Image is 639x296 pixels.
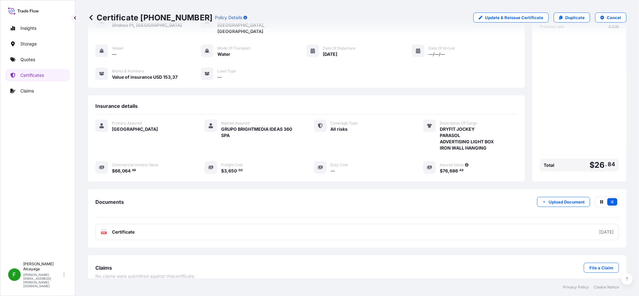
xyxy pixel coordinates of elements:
a: Cookie Notice [594,285,619,290]
span: Value of insurance USD 153,37 [112,74,178,80]
button: Cancel [595,13,626,23]
span: Primary Assured [112,121,142,126]
span: $ [589,161,594,169]
span: Date of Arrival [429,46,455,51]
span: 76 [443,169,448,173]
a: Claims [5,85,70,97]
div: [DATE] [599,229,614,235]
p: [PERSON_NAME] Alcayaga [23,262,62,272]
p: [PERSON_NAME][EMAIL_ADDRESS][PERSON_NAME][DOMAIN_NAME] [23,273,62,288]
span: 3 [224,169,227,173]
span: Coverage Type [331,121,358,126]
span: 26 [594,161,604,169]
span: . [605,162,607,166]
span: , [227,169,228,173]
span: Documents [95,199,124,205]
span: [DATE] [323,51,338,57]
span: Insurance details [95,103,138,109]
a: Privacy Policy [563,285,589,290]
span: [GEOGRAPHIC_DATA] [112,126,158,132]
button: Upload Document [537,197,590,207]
span: Vessel [112,46,123,51]
a: Storage [5,38,70,50]
span: $ [440,169,443,173]
span: Mode of Transport [217,46,251,51]
span: . [131,169,132,172]
p: Insights [20,25,36,31]
span: 99 [132,169,136,172]
span: Insured Value [440,162,464,167]
a: File a Claim [584,263,619,273]
p: Duplicate [565,14,585,21]
a: Update & Reissue Certificate [473,13,549,23]
p: Cancel [607,14,621,21]
span: Named Assured [221,121,249,126]
span: Description Of Cargo [440,121,477,126]
span: $ [221,169,224,173]
a: Quotes [5,53,70,66]
span: No claims were submitted against this certificate . [95,273,195,279]
span: 00 [238,169,243,172]
span: F [13,272,16,278]
p: Policy Details [215,14,242,21]
a: Certificates [5,69,70,82]
span: — [112,51,116,57]
span: Freight Cost [221,162,243,167]
span: — [217,74,222,80]
span: —/—/— [429,51,445,57]
span: Load Type [217,69,236,74]
p: File a Claim [589,265,613,271]
span: 686 [450,169,458,173]
span: Water [217,51,230,57]
span: Claims [95,265,112,271]
span: GRUPO BRIGHTMEDIA IDEAS 360 SPA [221,126,299,139]
a: Insights [5,22,70,34]
span: $ [112,169,115,173]
span: — [331,168,335,174]
span: . [237,169,238,172]
span: 84 [608,162,615,166]
span: Certificate [112,229,135,235]
span: Date of Departure [323,46,356,51]
span: Total [544,162,554,168]
span: DRYFIT JOCKEY PARASOL ADVERTISING LIGHT BOX IRON WALL HANGING [440,126,495,151]
p: Claims [20,88,34,94]
p: Upload Document [549,199,585,205]
span: Commercial Invoice Value [112,162,158,167]
span: Marks & Numbers [112,69,144,74]
span: 49 [460,169,464,172]
span: 650 [228,169,237,173]
span: , [120,169,122,173]
p: Certificates [20,72,44,78]
a: PDFCertificate[DATE] [95,224,619,240]
span: Duty Cost [331,162,348,167]
p: Update & Reissue Certificate [485,14,543,21]
p: Storage [20,41,37,47]
a: Duplicate [554,13,590,23]
span: , [448,169,450,173]
span: 064 [122,169,130,173]
p: Quotes [20,56,35,63]
text: PDF [102,232,106,234]
p: Certificate [PHONE_NUMBER] [88,13,212,23]
span: All risks [331,126,348,132]
span: 66 [115,169,120,173]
